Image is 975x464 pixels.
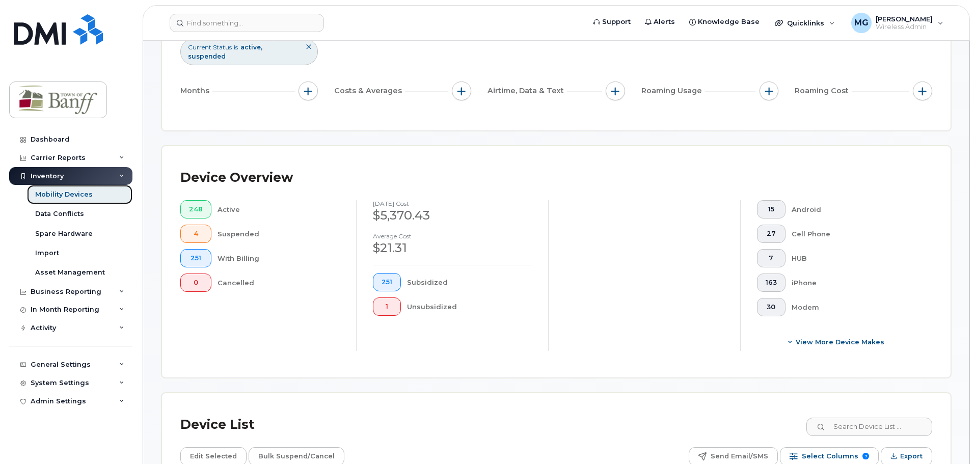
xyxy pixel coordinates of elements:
[876,23,933,31] span: Wireless Admin
[806,418,932,436] input: Search Device List ...
[795,86,852,96] span: Roaming Cost
[373,233,532,239] h4: Average cost
[189,205,203,213] span: 248
[787,19,824,27] span: Quicklinks
[373,297,401,316] button: 1
[792,225,916,243] div: Cell Phone
[373,239,532,257] div: $21.31
[373,200,532,207] h4: [DATE] cost
[876,15,933,23] span: [PERSON_NAME]
[218,225,340,243] div: Suspended
[189,279,203,287] span: 0
[654,17,675,27] span: Alerts
[189,254,203,262] span: 251
[757,274,786,292] button: 163
[334,86,405,96] span: Costs & Averages
[586,12,638,32] a: Support
[407,273,532,291] div: Subsidized
[854,17,869,29] span: MG
[180,249,211,267] button: 251
[698,17,760,27] span: Knowledge Base
[190,449,237,464] span: Edit Selected
[188,52,226,60] span: suspended
[900,449,923,464] span: Export
[488,86,567,96] span: Airtime, Data & Text
[757,333,916,351] button: View More Device Makes
[682,12,767,32] a: Knowledge Base
[766,303,777,311] span: 30
[862,453,869,459] span: 7
[638,12,682,32] a: Alerts
[766,279,777,287] span: 163
[792,274,916,292] div: iPhone
[180,274,211,292] button: 0
[180,412,255,438] div: Device List
[382,278,392,286] span: 251
[641,86,705,96] span: Roaming Usage
[802,449,858,464] span: Select Columns
[180,86,212,96] span: Months
[189,230,203,238] span: 4
[792,249,916,267] div: HUB
[373,273,401,291] button: 251
[258,449,335,464] span: Bulk Suspend/Cancel
[180,165,293,191] div: Device Overview
[218,200,340,219] div: Active
[768,13,842,33] div: Quicklinks
[711,449,768,464] span: Send Email/SMS
[602,17,631,27] span: Support
[766,230,777,238] span: 27
[407,297,532,316] div: Unsubsidized
[796,337,884,347] span: View More Device Makes
[757,249,786,267] button: 7
[180,225,211,243] button: 4
[170,14,324,32] input: Find something...
[218,274,340,292] div: Cancelled
[188,43,232,51] span: Current Status
[792,200,916,219] div: Android
[766,205,777,213] span: 15
[234,43,238,51] span: is
[844,13,951,33] div: Melanie Gourdes
[373,207,532,224] div: $5,370.43
[180,200,211,219] button: 248
[757,298,786,316] button: 30
[757,225,786,243] button: 27
[757,200,786,219] button: 15
[218,249,340,267] div: With Billing
[792,298,916,316] div: Modem
[766,254,777,262] span: 7
[382,303,392,311] span: 1
[240,43,262,51] span: active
